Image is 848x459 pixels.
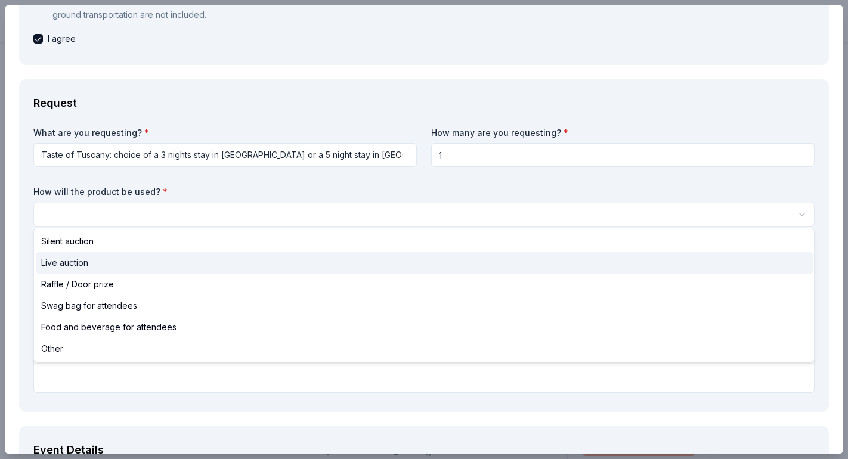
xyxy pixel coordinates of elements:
span: Swag bag for attendees [41,299,137,313]
span: Other [41,342,63,356]
span: Food and beverage for attendees [41,320,177,334]
span: Live auction [41,256,88,270]
span: Silent auction [41,234,94,249]
span: [PERSON_NAME] Dance Light Up The Night Gala [205,14,300,29]
span: Raffle / Door prize [41,277,114,291]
